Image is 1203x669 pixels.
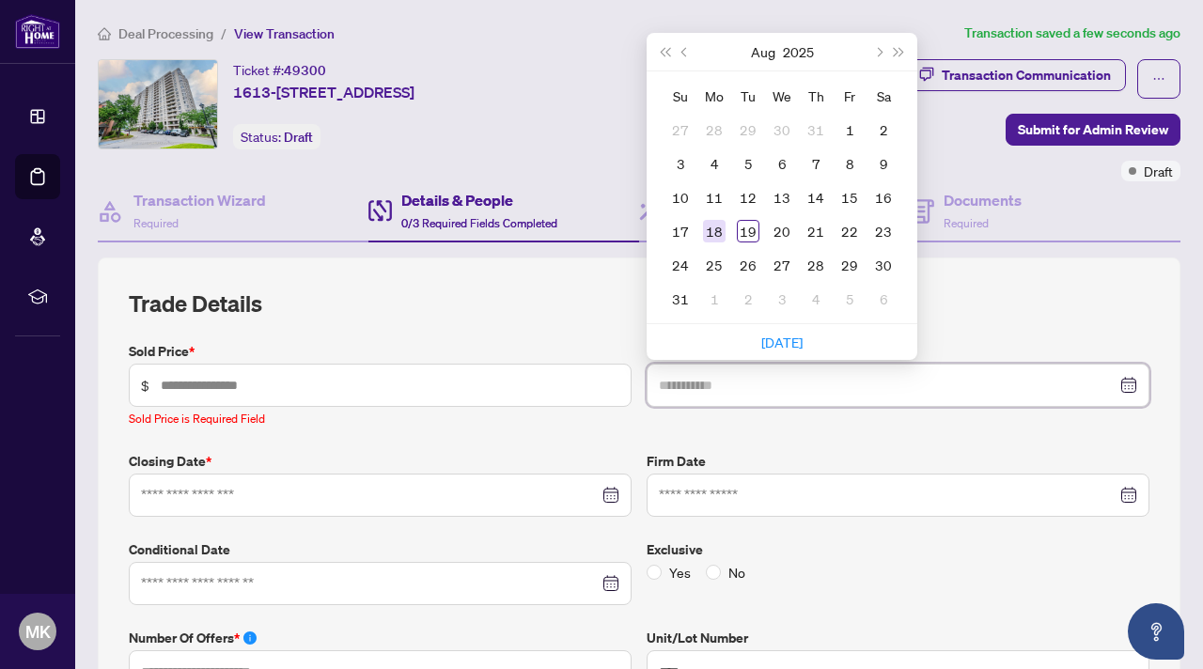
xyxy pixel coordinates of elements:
button: Submit for Admin Review [1006,114,1180,146]
td: 2025-08-12 [731,180,765,214]
td: 2025-08-22 [833,214,867,248]
td: 2025-08-14 [799,180,833,214]
div: 16 [872,186,895,209]
span: ellipsis [1152,72,1165,86]
button: Next year (Control + right) [889,33,910,70]
span: 1613-[STREET_ADDRESS] [233,81,414,103]
td: 2025-08-07 [799,147,833,180]
div: 5 [838,288,861,310]
span: 49300 [284,62,326,79]
td: 2025-08-10 [664,180,697,214]
td: 2025-08-30 [867,248,900,282]
div: 2 [872,118,895,141]
th: Fr [833,79,867,113]
img: logo [15,14,60,49]
div: 6 [771,152,793,175]
div: 12 [737,186,759,209]
div: 18 [703,220,726,242]
th: We [765,79,799,113]
td: 2025-07-30 [765,113,799,147]
div: 4 [703,152,726,175]
img: IMG-E12197499_1.jpg [99,60,217,148]
div: 5 [737,152,759,175]
td: 2025-08-29 [833,248,867,282]
div: 11 [703,186,726,209]
span: MK [25,618,51,645]
td: 2025-08-11 [697,180,731,214]
td: 2025-08-24 [664,248,697,282]
td: 2025-09-02 [731,282,765,316]
td: 2025-09-04 [799,282,833,316]
td: 2025-09-05 [833,282,867,316]
td: 2025-07-28 [697,113,731,147]
td: 2025-08-06 [765,147,799,180]
div: Status: [233,124,320,149]
label: Unit/Lot Number [647,628,1149,648]
td: 2025-08-26 [731,248,765,282]
div: 17 [669,220,692,242]
article: Transaction saved a few seconds ago [964,23,1180,44]
span: Draft [1144,161,1173,181]
div: 6 [872,288,895,310]
div: 3 [771,288,793,310]
div: 14 [805,186,827,209]
td: 2025-09-01 [697,282,731,316]
div: 13 [771,186,793,209]
th: Mo [697,79,731,113]
span: Required [944,216,989,230]
span: Deal Processing [118,25,213,42]
td: 2025-08-17 [664,214,697,248]
div: 23 [872,220,895,242]
th: Th [799,79,833,113]
td: 2025-08-01 [833,113,867,147]
span: View Transaction [234,25,335,42]
li: / [221,23,227,44]
h4: Documents [944,189,1022,211]
div: 2 [737,288,759,310]
span: info-circle [243,631,257,645]
div: 28 [805,254,827,276]
label: Conditional Date [129,539,632,560]
td: 2025-08-16 [867,180,900,214]
button: Last year (Control + left) [654,33,675,70]
div: 29 [838,254,861,276]
button: Choose a year [783,33,814,70]
th: Su [664,79,697,113]
div: 24 [669,254,692,276]
td: 2025-08-03 [664,147,697,180]
button: Choose a month [751,33,775,70]
div: 29 [737,118,759,141]
td: 2025-08-08 [833,147,867,180]
div: 27 [669,118,692,141]
button: Next month (PageDown) [867,33,888,70]
td: 2025-08-31 [664,282,697,316]
div: 25 [703,254,726,276]
span: No [721,562,753,583]
button: Transaction Communication [904,59,1126,91]
td: 2025-08-15 [833,180,867,214]
div: 15 [838,186,861,209]
div: 26 [737,254,759,276]
td: 2025-08-09 [867,147,900,180]
div: 22 [838,220,861,242]
div: 31 [669,288,692,310]
div: 1 [838,118,861,141]
td: 2025-07-27 [664,113,697,147]
h4: Transaction Wizard [133,189,266,211]
button: Previous month (PageUp) [675,33,695,70]
td: 2025-09-06 [867,282,900,316]
h2: Trade Details [129,288,1149,319]
label: Sold Price [129,341,632,362]
div: 9 [872,152,895,175]
div: 4 [805,288,827,310]
div: 31 [805,118,827,141]
div: 30 [872,254,895,276]
span: 0/3 Required Fields Completed [401,216,557,230]
div: 8 [838,152,861,175]
td: 2025-08-19 [731,214,765,248]
td: 2025-07-29 [731,113,765,147]
span: home [98,27,111,40]
div: 20 [771,220,793,242]
span: $ [141,375,149,396]
td: 2025-08-21 [799,214,833,248]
